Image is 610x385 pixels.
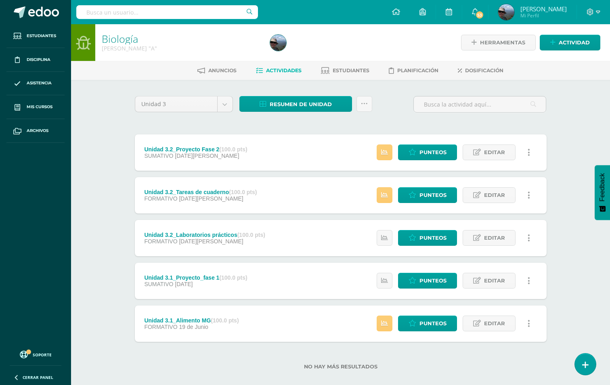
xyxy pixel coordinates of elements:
a: Asistencia [6,72,65,96]
span: Punteos [419,188,446,203]
div: Unidad 3.2_Tareas de cuaderno [144,189,257,195]
span: Punteos [419,316,446,331]
span: Anuncios [208,67,237,73]
span: Feedback [599,173,606,201]
span: 53 [475,10,484,19]
span: Unidad 3 [141,96,211,112]
label: No hay más resultados [135,364,547,370]
span: Editar [484,188,505,203]
span: Actividades [266,67,302,73]
strong: (100.0 pts) [211,317,239,324]
a: Punteos [398,187,457,203]
span: [DATE][PERSON_NAME] [175,153,239,159]
span: Editar [484,145,505,160]
span: FORMATIVO [144,324,177,330]
span: FORMATIVO [144,238,177,245]
div: Unidad 3.1_Alimento MG [144,317,239,324]
span: Soporte [33,352,52,358]
a: Punteos [398,144,457,160]
span: Mis cursos [27,104,52,110]
span: Asistencia [27,80,52,86]
a: Disciplina [6,48,65,72]
span: Disciplina [27,56,50,63]
a: Resumen de unidad [239,96,352,112]
a: Archivos [6,119,65,143]
span: Punteos [419,273,446,288]
span: FORMATIVO [144,195,177,202]
span: Estudiantes [27,33,56,39]
a: Actividades [256,64,302,77]
span: Cerrar panel [23,375,53,380]
a: Unidad 3 [135,96,233,112]
a: Dosificación [458,64,503,77]
span: Mi Perfil [520,12,567,19]
a: Punteos [398,230,457,246]
span: Resumen de unidad [270,97,332,112]
a: Actividad [540,35,600,50]
span: Herramientas [480,35,525,50]
span: Editar [484,316,505,331]
a: Anuncios [197,64,237,77]
span: Archivos [27,128,48,134]
img: e57d4945eb58c8e9487f3e3570aa7150.png [498,4,514,20]
strong: (100.0 pts) [219,146,247,153]
span: Editar [484,230,505,245]
a: Punteos [398,273,457,289]
h1: Biología [102,33,260,44]
a: Herramientas [461,35,536,50]
span: Punteos [419,145,446,160]
strong: (100.0 pts) [237,232,265,238]
div: Unidad 3.2_Proyecto Fase 2 [144,146,247,153]
span: [DATE] [175,281,193,287]
span: Editar [484,273,505,288]
strong: (100.0 pts) [229,189,257,195]
button: Feedback - Mostrar encuesta [595,165,610,220]
img: e57d4945eb58c8e9487f3e3570aa7150.png [270,35,286,51]
span: Punteos [419,230,446,245]
a: Punteos [398,316,457,331]
div: Quinto Bachillerato 'A' [102,44,260,52]
input: Busca la actividad aquí... [414,96,546,112]
a: Planificación [389,64,438,77]
span: Dosificación [465,67,503,73]
span: SUMATIVO [144,153,173,159]
a: Soporte [10,349,61,360]
span: [DATE][PERSON_NAME] [179,195,243,202]
div: Unidad 3.1_Proyecto_fase 1 [144,274,247,281]
a: Biología [102,32,138,46]
a: Mis cursos [6,95,65,119]
input: Busca un usuario... [76,5,258,19]
span: Actividad [559,35,590,50]
div: Unidad 3.2_Laboratorios prácticos [144,232,265,238]
span: [PERSON_NAME] [520,5,567,13]
span: SUMATIVO [144,281,173,287]
span: [DATE][PERSON_NAME] [179,238,243,245]
strong: (100.0 pts) [219,274,247,281]
span: Estudiantes [333,67,369,73]
span: 19 de Junio [179,324,208,330]
a: Estudiantes [321,64,369,77]
a: Estudiantes [6,24,65,48]
span: Planificación [397,67,438,73]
